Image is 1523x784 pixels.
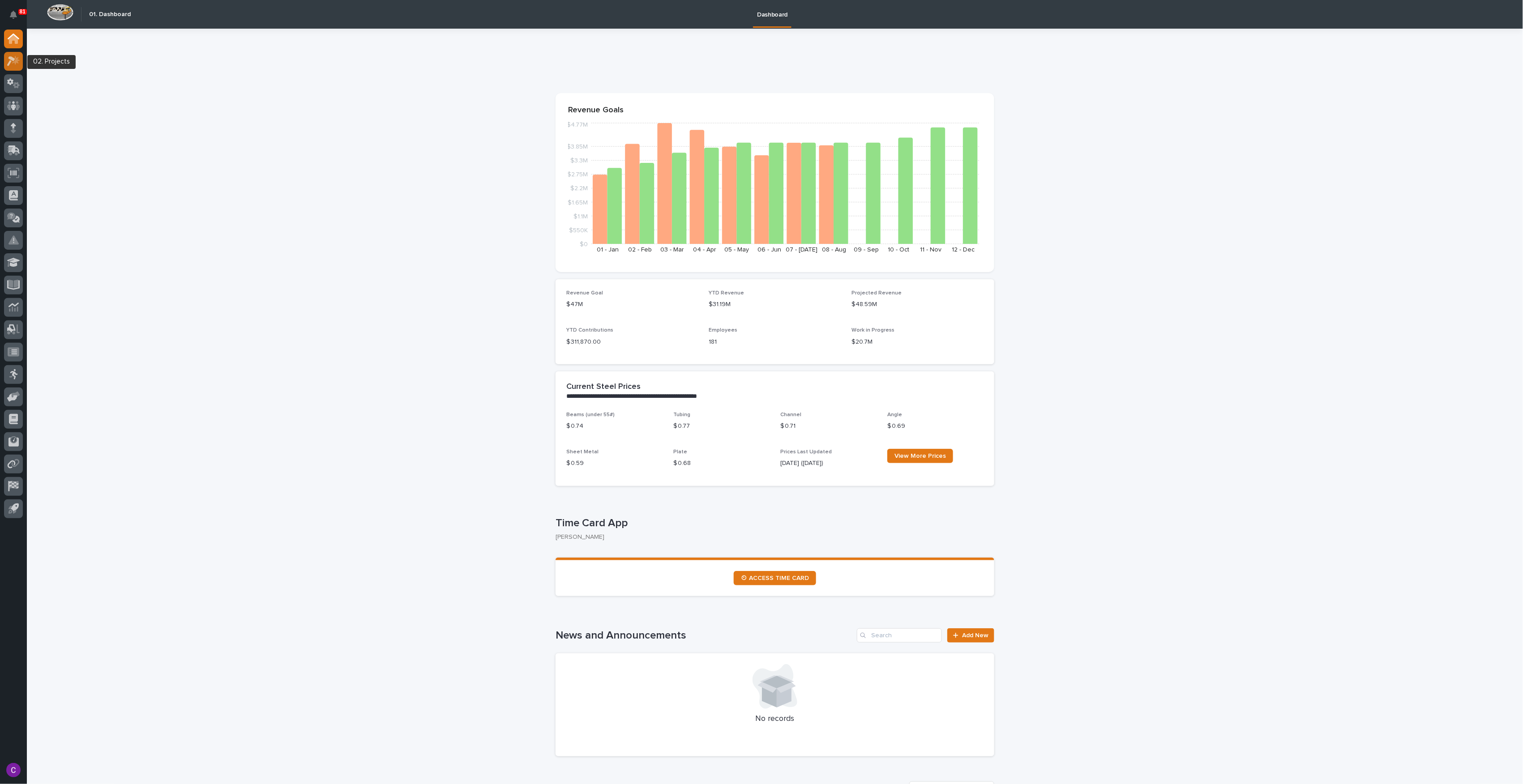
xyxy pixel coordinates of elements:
[780,449,832,455] span: Prices Last Updated
[567,171,588,178] tspan: $2.75M
[567,122,588,128] tspan: $4.77M
[566,382,641,392] h2: Current Steel Prices
[566,290,603,296] span: Revenue Goal
[962,632,988,639] span: Add New
[580,241,588,247] tspan: $0
[851,337,984,347] p: $20.7M
[89,11,131,18] h2: 01. Dashboard
[673,412,690,418] span: Tubing
[556,533,987,541] p: [PERSON_NAME]
[566,412,615,418] span: Beams (under 55#)
[887,449,953,463] a: View More Prices
[822,247,846,253] text: 08 - Aug
[780,459,877,468] p: [DATE] ([DATE])
[786,247,817,253] text: 07 - [DATE]
[693,247,716,253] text: 04 - Apr
[851,300,984,309] p: $48.59M
[673,459,770,468] p: $ 0.68
[556,517,991,530] p: Time Card App
[734,571,816,585] a: ⏲ ACCESS TIME CARD
[741,575,809,581] span: ⏲ ACCESS TIME CARD
[709,300,841,309] p: $31.19M
[709,328,738,333] span: Employees
[854,247,879,253] text: 09 - Sep
[567,144,588,150] tspan: $3.85M
[673,422,770,431] p: $ 0.77
[888,247,909,253] text: 10 - Oct
[566,337,698,347] p: $ 311,870.00
[568,106,982,115] p: Revenue Goals
[857,628,942,643] input: Search
[569,227,588,233] tspan: $550K
[573,213,588,219] tspan: $1.1M
[757,247,781,253] text: 06 - Jun
[566,449,599,455] span: Sheet Metal
[4,5,23,24] button: Notifications
[673,449,687,455] span: Plate
[628,247,652,253] text: 02 - Feb
[570,185,588,192] tspan: $2.2M
[566,714,984,724] p: No records
[566,328,613,333] span: YTD Contributions
[556,629,853,642] h1: News and Announcements
[709,290,744,296] span: YTD Revenue
[570,158,588,164] tspan: $3.3M
[851,290,902,296] span: Projected Revenue
[894,453,946,459] span: View More Prices
[947,628,994,643] a: Add New
[887,422,984,431] p: $ 0.69
[566,300,698,309] p: $47M
[952,247,975,253] text: 12 - Dec
[4,761,23,780] button: users-avatar
[11,11,23,25] div: Notifications81
[597,247,619,253] text: 01 - Jan
[851,328,894,333] span: Work in Progress
[709,337,841,347] p: 181
[20,9,26,15] p: 81
[920,247,942,253] text: 11 - Nov
[780,412,801,418] span: Channel
[566,422,663,431] p: $ 0.74
[887,412,902,418] span: Angle
[660,247,684,253] text: 03 - Mar
[725,247,749,253] text: 05 - May
[780,422,877,431] p: $ 0.71
[47,4,73,21] img: Workspace Logo
[566,459,663,468] p: $ 0.59
[568,199,588,205] tspan: $1.65M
